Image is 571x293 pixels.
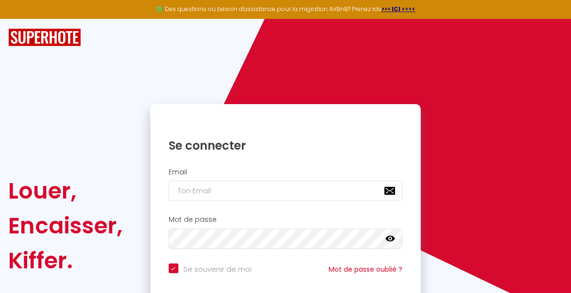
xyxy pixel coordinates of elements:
[169,138,403,153] h1: Se connecter
[329,264,402,274] a: Mot de passe oublié ?
[381,5,415,13] a: >>> ICI <<<<
[169,181,403,201] input: Ton Email
[169,168,403,176] h2: Email
[8,29,81,46] img: SuperHote logo
[8,243,123,278] div: Kiffer.
[8,208,123,243] div: Encaisser,
[8,173,123,208] div: Louer,
[169,216,403,224] h2: Mot de passe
